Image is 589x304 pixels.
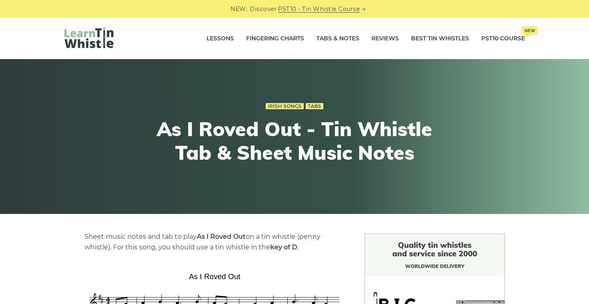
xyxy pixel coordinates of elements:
strong: As I Roved Out [197,233,246,240]
a: Irish Songs [266,103,304,110]
a: Lessons [207,29,234,49]
a: Best Tin Whistles [411,29,469,49]
span: New [521,26,538,35]
a: Reviews [371,29,399,49]
a: Fingering Charts [246,29,304,49]
a: Tabs [306,103,323,110]
strong: key of D [270,243,297,251]
h1: As I Roved Out - Tin Whistle Tab & Sheet Music Notes [144,117,445,164]
img: LearnTinWhistle.com [64,27,113,48]
a: Tabs & Notes [316,29,359,49]
a: PST10 CourseNew [481,29,525,49]
p: Sheet music notes and tab to play on a tin whistle (penny whistle). For this song, you should use... [84,231,345,253]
